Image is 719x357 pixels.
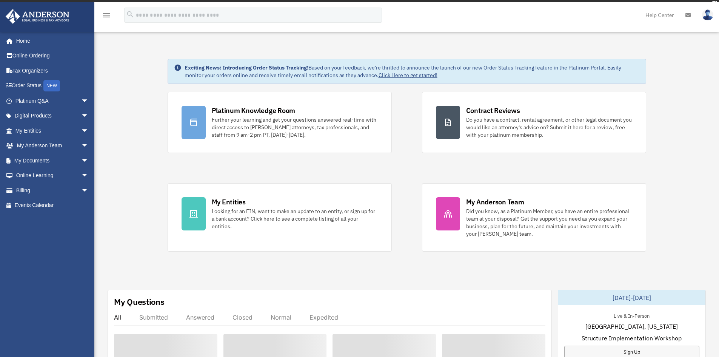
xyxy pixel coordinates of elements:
a: Order StatusNEW [5,78,100,94]
span: Structure Implementation Workshop [582,334,682,343]
a: My Entities Looking for an EIN, want to make an update to an entity, or sign up for a bank accoun... [168,183,392,252]
a: My Documentsarrow_drop_down [5,153,100,168]
a: menu [102,13,111,20]
img: Anderson Advisors Platinum Portal [3,9,72,24]
div: Live & In-Person [608,311,656,319]
a: Billingarrow_drop_down [5,183,100,198]
div: Closed [232,314,252,321]
div: NEW [43,80,60,91]
a: Digital Productsarrow_drop_down [5,108,100,124]
span: arrow_drop_down [81,153,96,168]
div: Do you have a contract, rental agreement, or other legal document you would like an attorney's ad... [466,116,632,139]
a: Home [5,33,96,48]
span: arrow_drop_down [81,123,96,139]
i: search [126,10,134,19]
a: My Anderson Team Did you know, as a Platinum Member, you have an entire professional team at your... [422,183,646,252]
strong: Exciting News: Introducing Order Status Tracking! [185,64,308,71]
span: arrow_drop_down [81,108,96,124]
div: Further your learning and get your questions answered real-time with direct access to [PERSON_NAM... [212,116,378,139]
span: arrow_drop_down [81,168,96,184]
div: Expedited [309,314,338,321]
div: Looking for an EIN, want to make an update to an entity, or sign up for a bank account? Click her... [212,207,378,230]
a: Contract Reviews Do you have a contract, rental agreement, or other legal document you would like... [422,92,646,153]
a: Click Here to get started! [379,72,437,79]
div: Contract Reviews [466,106,520,115]
span: arrow_drop_down [81,93,96,109]
div: close [712,1,717,6]
img: User Pic [702,9,713,20]
div: Submitted [139,314,168,321]
span: arrow_drop_down [81,183,96,198]
a: Platinum Q&Aarrow_drop_down [5,93,100,108]
span: [GEOGRAPHIC_DATA], [US_STATE] [585,322,678,331]
a: Online Learningarrow_drop_down [5,168,100,183]
div: Answered [186,314,214,321]
div: [DATE]-[DATE] [558,290,705,305]
a: Online Ordering [5,48,100,63]
div: Platinum Knowledge Room [212,106,296,115]
div: All [114,314,121,321]
div: My Entities [212,197,246,207]
a: My Anderson Teamarrow_drop_down [5,138,100,153]
div: Did you know, as a Platinum Member, you have an entire professional team at your disposal? Get th... [466,207,632,238]
div: My Questions [114,296,165,308]
a: Tax Organizers [5,63,100,78]
a: Events Calendar [5,198,100,213]
div: Normal [271,314,291,321]
span: arrow_drop_down [81,138,96,154]
a: My Entitiesarrow_drop_down [5,123,100,138]
div: My Anderson Team [466,197,524,207]
div: Based on your feedback, we're thrilled to announce the launch of our new Order Status Tracking fe... [185,64,640,79]
i: menu [102,11,111,20]
a: Platinum Knowledge Room Further your learning and get your questions answered real-time with dire... [168,92,392,153]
